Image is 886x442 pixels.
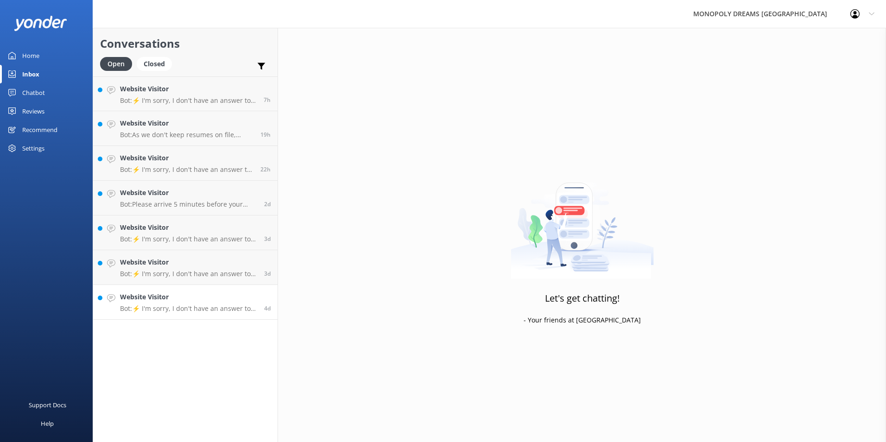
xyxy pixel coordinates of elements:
[22,83,45,102] div: Chatbot
[137,57,172,71] div: Closed
[100,35,271,52] h2: Conversations
[264,96,271,104] span: Sep 03 2025 09:36am (UTC +10:00) Australia/Sydney
[100,58,137,69] a: Open
[22,46,39,65] div: Home
[260,165,271,173] span: Sep 02 2025 07:09pm (UTC +10:00) Australia/Sydney
[22,65,39,83] div: Inbox
[264,235,271,243] span: Aug 31 2025 12:31pm (UTC +10:00) Australia/Sydney
[93,76,278,111] a: Website VisitorBot:⚡ I'm sorry, I don't have an answer to your question. Could you please try rep...
[93,250,278,285] a: Website VisitorBot:⚡ I'm sorry, I don't have an answer to your question. Could you please try rep...
[120,222,257,233] h4: Website Visitor
[120,84,257,94] h4: Website Visitor
[120,96,257,105] p: Bot: ⚡ I'm sorry, I don't have an answer to your question. Could you please try rephrasing your q...
[29,396,66,414] div: Support Docs
[22,120,57,139] div: Recommend
[120,235,257,243] p: Bot: ⚡ I'm sorry, I don't have an answer to your question. Could you please try rephrasing your q...
[260,131,271,139] span: Sep 02 2025 09:25pm (UTC +10:00) Australia/Sydney
[120,131,253,139] p: Bot: As we don't keep resumes on file, please check our website for the latest openings: [DOMAIN_...
[545,291,620,306] h3: Let's get chatting!
[93,285,278,320] a: Website VisitorBot:⚡ I'm sorry, I don't have an answer to your question. Could you please try rep...
[264,304,271,312] span: Aug 30 2025 06:59am (UTC +10:00) Australia/Sydney
[264,270,271,278] span: Aug 31 2025 09:29am (UTC +10:00) Australia/Sydney
[22,102,44,120] div: Reviews
[120,304,257,313] p: Bot: ⚡ I'm sorry, I don't have an answer to your question. Could you please try rephrasing your q...
[120,200,257,208] p: Bot: Please arrive 5 minutes before your entry time. If you're running later than your session ti...
[93,111,278,146] a: Website VisitorBot:As we don't keep resumes on file, please check our website for the latest open...
[120,257,257,267] h4: Website Visitor
[100,57,132,71] div: Open
[22,139,44,158] div: Settings
[120,118,253,128] h4: Website Visitor
[120,165,253,174] p: Bot: ⚡ I'm sorry, I don't have an answer to your question. Could you please try rephrasing your q...
[120,292,257,302] h4: Website Visitor
[14,16,67,31] img: yonder-white-logo.png
[120,153,253,163] h4: Website Visitor
[120,270,257,278] p: Bot: ⚡ I'm sorry, I don't have an answer to your question. Could you please try rephrasing your q...
[93,181,278,215] a: Website VisitorBot:Please arrive 5 minutes before your entry time. If you're running later than y...
[137,58,177,69] a: Closed
[264,200,271,208] span: Sep 01 2025 12:14pm (UTC +10:00) Australia/Sydney
[93,215,278,250] a: Website VisitorBot:⚡ I'm sorry, I don't have an answer to your question. Could you please try rep...
[41,414,54,433] div: Help
[511,163,654,279] img: artwork of a man stealing a conversation from at giant smartphone
[524,315,641,325] p: - Your friends at [GEOGRAPHIC_DATA]
[93,146,278,181] a: Website VisitorBot:⚡ I'm sorry, I don't have an answer to your question. Could you please try rep...
[120,188,257,198] h4: Website Visitor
